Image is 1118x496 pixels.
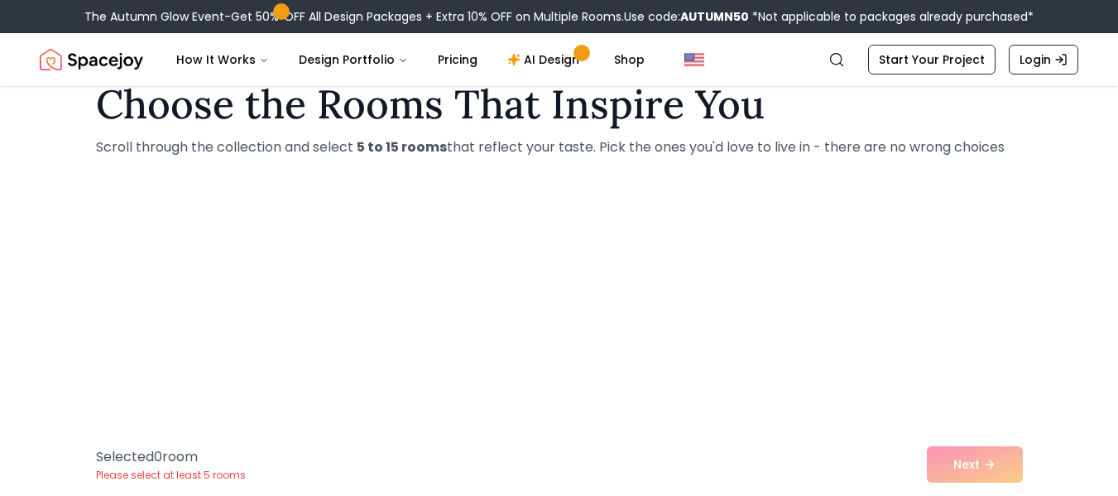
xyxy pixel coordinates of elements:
[624,8,749,25] span: Use code:
[40,33,1078,86] nav: Global
[601,43,658,76] a: Shop
[163,43,658,76] nav: Main
[96,447,246,467] p: Selected 0 room
[684,50,704,70] img: United States
[285,43,421,76] button: Design Portfolio
[84,8,1034,25] div: The Autumn Glow Event-Get 50% OFF All Design Packages + Extra 10% OFF on Multiple Rooms.
[40,43,143,76] img: Spacejoy Logo
[425,43,491,76] a: Pricing
[749,8,1034,25] span: *Not applicable to packages already purchased*
[680,8,749,25] b: AUTUMN50
[40,43,143,76] a: Spacejoy
[868,45,996,75] a: Start Your Project
[96,84,1023,124] h1: Choose the Rooms That Inspire You
[494,43,597,76] a: AI Design
[163,43,282,76] button: How It Works
[96,469,246,482] p: Please select at least 5 rooms
[1009,45,1078,75] a: Login
[96,137,1023,157] p: Scroll through the collection and select that reflect your taste. Pick the ones you'd love to liv...
[357,137,447,157] strong: 5 to 15 rooms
